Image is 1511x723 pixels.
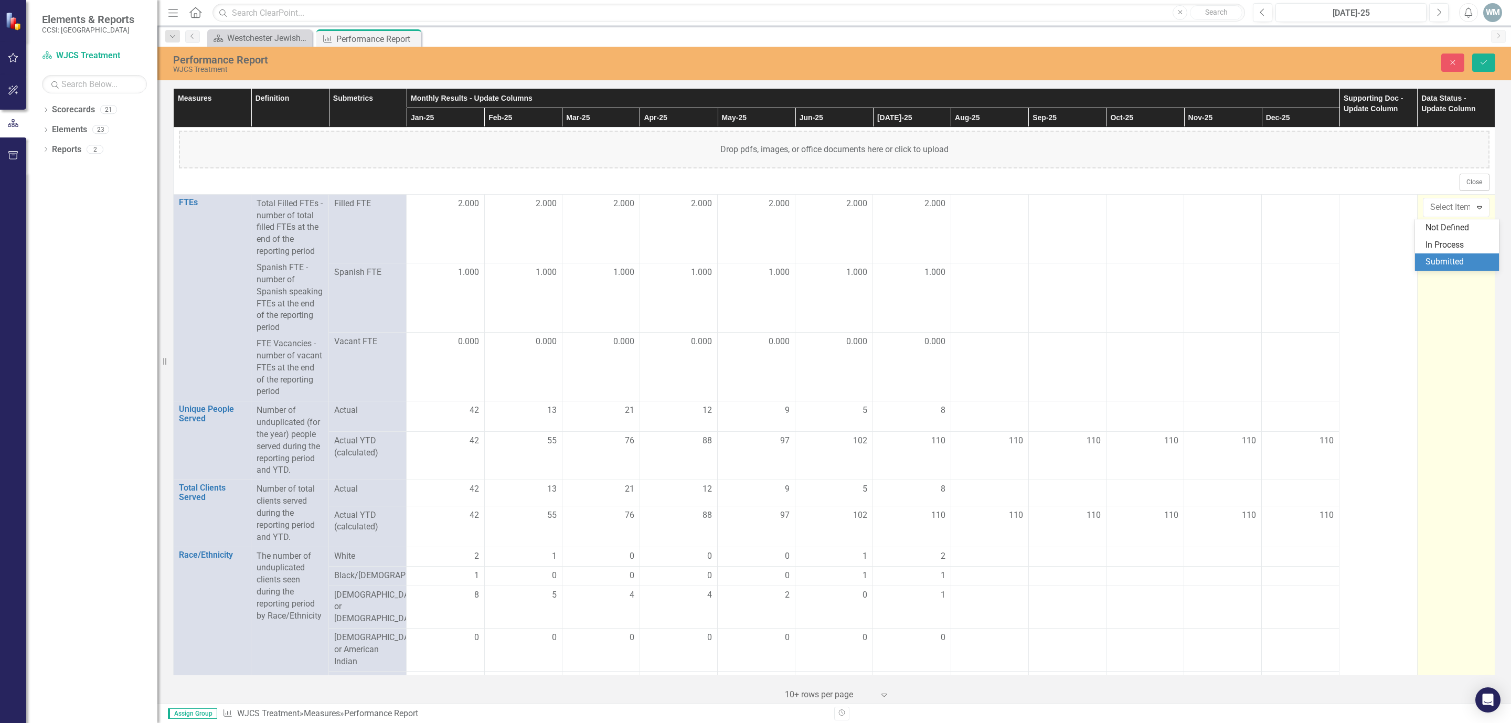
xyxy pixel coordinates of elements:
div: [DATE]-25 [1279,7,1423,19]
span: 97 [780,509,790,522]
span: 0 [785,550,790,562]
span: 1 [941,570,945,582]
p: Total Filled FTEs - number of total filled FTEs at the end of the reporting period [257,198,323,260]
span: 88 [703,435,712,447]
div: Not Defined [1425,222,1493,234]
p: Number of total clients served during the reporting period and YTD. [257,483,323,543]
span: Actual [334,483,401,495]
span: 0.000 [691,336,712,348]
a: Scorecards [52,104,95,116]
span: Filled FTE [334,198,401,210]
a: Unique People Served [179,405,246,423]
span: 0.000 [846,336,867,348]
span: 2.000 [613,198,634,210]
span: 0 [785,632,790,644]
a: Reports [52,144,81,156]
span: 42 [470,509,479,522]
span: Elements & Reports [42,13,134,26]
span: 13 [547,405,557,417]
span: 110 [1320,509,1334,522]
span: 21 [625,405,634,417]
span: 2 [941,550,945,562]
img: ClearPoint Strategy [5,12,24,30]
span: 2.000 [458,198,479,210]
span: Search [1205,8,1228,16]
button: WM [1483,3,1502,22]
span: 42 [470,435,479,447]
span: 0 [474,675,479,687]
span: 0 [863,589,867,601]
span: 0 [630,632,634,644]
span: Assign Group [168,708,217,719]
span: 102 [853,435,867,447]
div: Drop pdfs, images, or office documents here or click to upload [179,131,1489,168]
button: Close [1460,174,1489,190]
span: 110 [1087,509,1101,522]
span: 2 [474,550,479,562]
span: 110 [1320,435,1334,447]
span: 0.000 [613,336,634,348]
span: 88 [703,509,712,522]
a: Measures [304,708,340,718]
span: Actual [334,405,401,417]
div: 23 [92,125,109,134]
span: 0 [707,632,712,644]
span: 76 [625,509,634,522]
span: 1 [474,570,479,582]
span: Actual YTD (calculated) [334,509,401,534]
span: 8 [941,483,945,495]
span: 1.000 [536,267,557,279]
span: 76 [625,435,634,447]
div: Performance Report [344,708,418,718]
span: 102 [853,509,867,522]
span: 1.000 [769,267,790,279]
div: The number of unduplicated clients seen during the reporting period by Race/Ethnicity [257,550,323,622]
span: 0.000 [924,336,945,348]
span: 5 [863,483,867,495]
span: 1 [941,589,945,601]
span: 2 [785,589,790,601]
span: 110 [1164,435,1178,447]
span: 1 [552,550,557,562]
span: 0 [941,675,945,687]
div: 2 [87,145,103,154]
a: Race/Ethnicity [179,550,246,560]
span: 1.000 [691,267,712,279]
p: Spanish FTE - number of Spanish speaking FTEs at the end of the reporting period [257,260,323,336]
span: 0.000 [458,336,479,348]
span: 1.000 [613,267,634,279]
a: WJCS Treatment [237,708,300,718]
span: 0 [707,550,712,562]
span: 0 [863,675,867,687]
span: 110 [1087,435,1101,447]
span: 0 [552,675,557,687]
div: WJCS Treatment [173,66,926,73]
span: 110 [931,435,945,447]
span: 110 [1242,435,1256,447]
span: 4 [630,589,634,601]
span: 0 [474,632,479,644]
div: 21 [100,105,117,114]
div: » » [222,708,826,720]
button: [DATE]-25 [1275,3,1427,22]
span: 8 [941,405,945,417]
a: Elements [52,124,87,136]
span: 55 [547,509,557,522]
span: Actual YTD (calculated) [334,435,401,459]
span: [DEMOGRAPHIC_DATA] or American Indian [334,632,401,668]
span: 0 [630,570,634,582]
span: 0.000 [769,336,790,348]
span: Asian/Pacific Islander [334,675,401,699]
p: Number of unduplicated (for the year) people served during the reporting period and YTD. [257,405,323,476]
input: Search ClearPoint... [212,4,1245,22]
span: 2.000 [924,198,945,210]
span: 2.000 [769,198,790,210]
div: In Process [1425,239,1493,251]
span: 0 [785,570,790,582]
div: Westchester Jewish Community Svcs, Inc Landing Page [227,31,310,45]
span: 2.000 [691,198,712,210]
span: Spanish FTE [334,267,401,279]
span: 5 [863,405,867,417]
span: 1 [863,570,867,582]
